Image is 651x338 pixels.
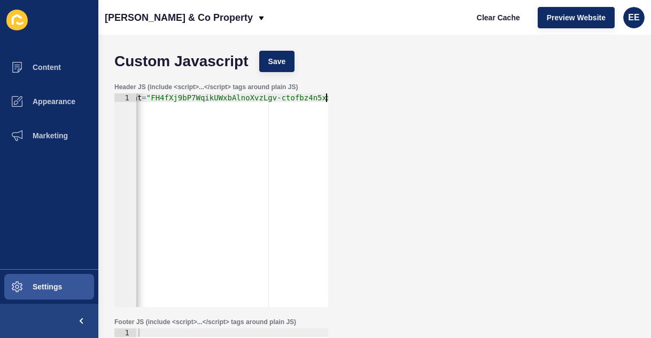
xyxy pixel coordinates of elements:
span: EE [628,12,639,23]
button: Preview Website [538,7,615,28]
label: Header JS (include <script>...</script> tags around plain JS) [114,83,298,91]
div: 1 [114,93,136,102]
span: Clear Cache [477,12,520,23]
span: Save [268,56,286,67]
div: 1 [114,328,136,337]
span: Preview Website [547,12,606,23]
h1: Custom Javascript [114,56,249,67]
button: Clear Cache [468,7,529,28]
p: [PERSON_NAME] & Co Property [105,4,253,31]
label: Footer JS (include <script>...</script> tags around plain JS) [114,318,296,326]
button: Save [259,51,295,72]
